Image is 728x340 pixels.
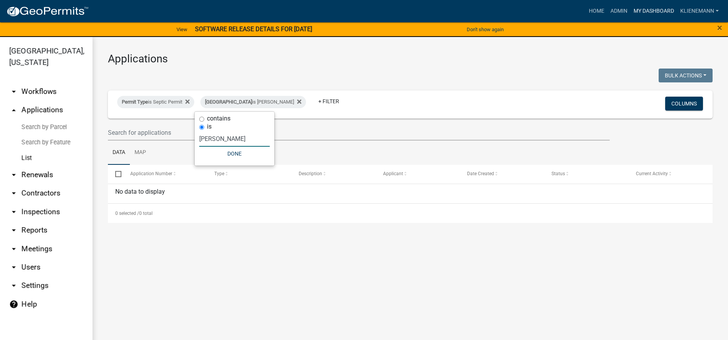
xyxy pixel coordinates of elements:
a: Data [108,141,130,165]
span: Date Created [467,171,494,176]
span: Applicant [383,171,403,176]
button: Close [717,23,722,32]
div: 0 total [108,204,713,223]
i: help [9,300,18,309]
a: View [173,23,190,36]
span: Description [299,171,322,176]
i: arrow_drop_down [9,189,18,198]
label: is [207,124,212,130]
datatable-header-cell: Select [108,165,123,183]
i: arrow_drop_down [9,263,18,272]
div: is Septic Permit [117,96,194,108]
a: + Filter [312,94,345,108]
strong: SOFTWARE RELEASE DETAILS FOR [DATE] [195,25,312,33]
datatable-header-cell: Description [291,165,376,183]
a: Home [586,4,607,18]
i: arrow_drop_down [9,87,18,96]
datatable-header-cell: Status [544,165,629,183]
i: arrow_drop_up [9,106,18,115]
datatable-header-cell: Date Created [460,165,544,183]
i: arrow_drop_down [9,170,18,179]
span: Type [214,171,224,176]
div: is [PERSON_NAME] [200,96,306,108]
span: Application Number [130,171,172,176]
button: Done [199,147,270,161]
a: klienemann [677,4,722,18]
datatable-header-cell: Applicant [375,165,460,183]
h3: Applications [108,52,713,65]
span: × [717,22,722,33]
a: Map [130,141,151,165]
button: Don't show again [464,23,507,36]
i: arrow_drop_down [9,244,18,253]
label: contains [207,116,230,122]
span: 0 selected / [115,211,139,216]
div: No data to display [108,184,713,203]
span: Permit Type [122,99,148,105]
i: arrow_drop_down [9,226,18,235]
i: arrow_drop_down [9,207,18,216]
input: Search for applications [108,125,610,141]
datatable-header-cell: Current Activity [628,165,713,183]
datatable-header-cell: Application Number [123,165,207,183]
a: Admin [607,4,630,18]
span: Status [551,171,565,176]
span: Current Activity [636,171,668,176]
a: My Dashboard [630,4,677,18]
button: Columns [665,97,703,111]
button: Bulk Actions [659,69,713,82]
i: arrow_drop_down [9,281,18,290]
span: [GEOGRAPHIC_DATA] [205,99,252,105]
datatable-header-cell: Type [207,165,291,183]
